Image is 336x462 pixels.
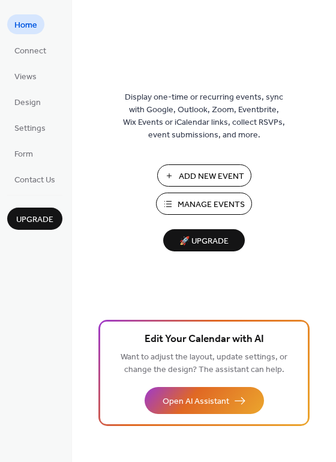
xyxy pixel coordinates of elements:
[14,174,55,187] span: Contact Us
[123,91,285,142] span: Display one-time or recurring events, sync with Google, Outlook, Zoom, Eventbrite, Wix Events or ...
[178,199,245,211] span: Manage Events
[157,164,251,187] button: Add New Event
[14,71,37,83] span: Views
[170,233,238,250] span: 🚀 Upgrade
[7,66,44,86] a: Views
[7,40,53,60] a: Connect
[14,97,41,109] span: Design
[156,193,252,215] button: Manage Events
[163,395,229,408] span: Open AI Assistant
[145,387,264,414] button: Open AI Assistant
[7,208,62,230] button: Upgrade
[16,214,53,226] span: Upgrade
[163,229,245,251] button: 🚀 Upgrade
[14,122,46,135] span: Settings
[7,118,53,137] a: Settings
[145,331,264,348] span: Edit Your Calendar with AI
[7,169,62,189] a: Contact Us
[14,45,46,58] span: Connect
[121,349,287,378] span: Want to adjust the layout, update settings, or change the design? The assistant can help.
[14,19,37,32] span: Home
[7,143,40,163] a: Form
[7,14,44,34] a: Home
[179,170,244,183] span: Add New Event
[7,92,48,112] a: Design
[14,148,33,161] span: Form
